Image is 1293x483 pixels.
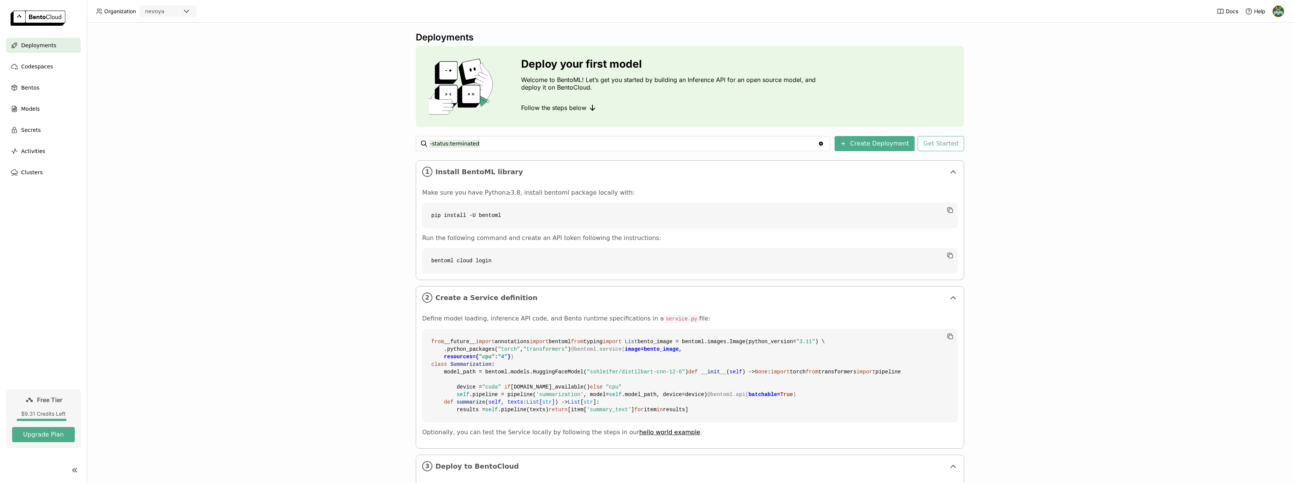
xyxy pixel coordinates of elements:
span: Organization [104,8,136,15]
div: nevoya [145,8,164,15]
img: logo [11,11,65,26]
span: Secrets [21,125,41,135]
span: Deployments [21,41,56,50]
input: Search [429,138,818,150]
span: "3.11" [796,339,815,345]
a: Clusters [6,165,81,180]
span: Install BentoML library [435,168,946,176]
code: bentoml cloud login [422,248,958,274]
span: 'summarization' [536,392,583,398]
a: Docs [1217,8,1238,15]
span: True [780,392,793,398]
span: List [568,399,580,405]
span: "cuda" [482,384,501,390]
span: else [590,384,603,390]
span: 'summary_text' [587,407,631,413]
span: from [805,369,818,375]
div: Help [1245,8,1265,15]
span: return [549,407,568,413]
p: Make sure you have Python≥3.8, install bentoml package locally with: [422,189,958,197]
p: Optionally, you can test the Service locally by following the steps in our . [422,429,958,436]
i: 2 [422,293,432,303]
span: batchable= [748,392,793,398]
span: import [476,339,495,345]
span: List [526,399,539,405]
span: self [457,392,469,398]
span: Deploy to BentoCloud [435,462,946,471]
span: "cpu" [479,354,495,360]
a: Activities [6,144,81,159]
span: Clusters [21,168,43,177]
a: hello world example [639,429,701,436]
span: List [625,339,638,345]
div: Deployments [416,32,964,43]
a: Codespaces [6,59,81,74]
span: __init__ [701,369,726,375]
a: Bentos [6,80,81,95]
span: Create a Service definition [435,294,946,302]
span: import [771,369,790,375]
span: "cpu" [606,384,622,390]
span: Docs [1226,8,1238,15]
svg: Clear value [818,141,824,147]
span: self [609,392,622,398]
span: str [542,399,552,405]
input: Selected nevoya. [165,8,166,15]
span: Bentos [21,83,39,92]
div: 2Create a Service definition [416,286,964,309]
span: import [603,339,622,345]
span: "torch" [498,346,520,352]
span: Models [21,104,40,113]
span: from [431,339,444,345]
code: pip install -U bentoml [422,203,958,228]
div: $9.31 Credits Left [12,410,75,417]
a: Models [6,101,81,116]
span: @bentoml.api( ) [707,392,796,398]
span: def [444,399,454,405]
span: from [571,339,584,345]
button: Upgrade Plan [12,427,75,442]
span: import [856,369,875,375]
h3: Deploy your first model [521,58,819,70]
p: Define model loading, inference API code, and Bento runtime specifications in a file: [422,315,958,323]
span: class [431,361,447,367]
span: summarize [457,399,485,405]
a: Deployments [6,38,81,53]
img: Thomas Atwood [1273,6,1284,17]
p: Run the following command and create an API token following the instructions: [422,234,958,242]
span: Codespaces [21,62,53,71]
span: for [634,407,644,413]
img: cover onboarding [422,58,503,115]
span: "sshleifer/distilbart-cnn-12-6" [587,369,685,375]
a: Free Tier$9.31 Credits LeftUpgrade Plan [6,389,81,448]
span: Activities [21,147,45,156]
span: import [529,339,548,345]
a: Secrets [6,122,81,138]
span: Help [1254,8,1265,15]
span: str [583,399,593,405]
span: "transformers" [523,346,568,352]
span: Follow the steps below [521,104,586,111]
span: "4" [498,354,507,360]
div: 1Install BentoML library [416,161,964,183]
i: 3 [422,461,432,471]
span: None [755,369,768,375]
span: def [688,369,698,375]
div: 3Deploy to BentoCloud [416,455,964,477]
span: Summarization [450,361,491,367]
span: self, texts: [ ] [488,399,555,405]
code: __future__ annotations bentoml typing bento_image = bentoml.images.Image(python_version= ) \ .pyt... [422,329,958,423]
span: self [730,369,742,375]
span: if [504,384,511,390]
button: Get Started [918,136,964,151]
span: self [485,407,498,413]
p: Welcome to BentoML! Let’s get you started by building an Inference API for an open source model, ... [521,76,819,91]
span: Free Tier [37,396,62,404]
code: service.py [664,315,699,323]
i: 1 [422,167,432,177]
span: in [657,407,663,413]
button: Create Deployment [835,136,915,151]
